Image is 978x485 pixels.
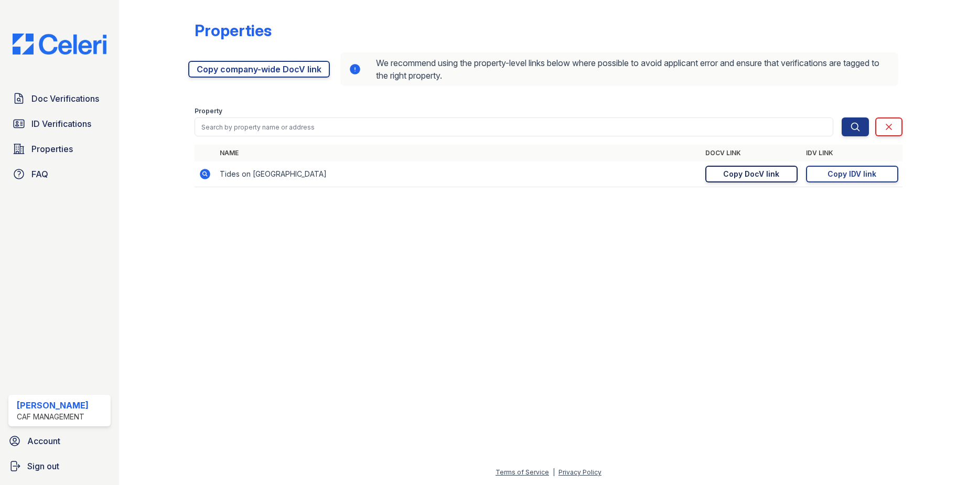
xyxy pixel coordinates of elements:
th: IDV Link [802,145,902,161]
input: Search by property name or address [195,117,833,136]
div: We recommend using the property-level links below where possible to avoid applicant error and ens... [340,52,898,86]
span: FAQ [31,168,48,180]
div: CAF Management [17,412,89,422]
a: Copy DocV link [705,166,798,182]
a: Doc Verifications [8,88,111,109]
th: Name [216,145,701,161]
label: Property [195,107,222,115]
span: ID Verifications [31,117,91,130]
a: Copy IDV link [806,166,898,182]
div: Copy IDV link [827,169,876,179]
a: Copy company-wide DocV link [188,61,330,78]
div: | [553,468,555,476]
a: Account [4,430,115,451]
img: CE_Logo_Blue-a8612792a0a2168367f1c8372b55b34899dd931a85d93a1a3d3e32e68fde9ad4.png [4,34,115,55]
span: Properties [31,143,73,155]
a: Properties [8,138,111,159]
td: Tides on [GEOGRAPHIC_DATA] [216,161,701,187]
th: DocV Link [701,145,802,161]
div: Properties [195,21,272,40]
a: Terms of Service [496,468,549,476]
a: FAQ [8,164,111,185]
span: Doc Verifications [31,92,99,105]
span: Account [27,435,60,447]
span: Sign out [27,460,59,472]
a: Privacy Policy [558,468,601,476]
div: [PERSON_NAME] [17,399,89,412]
div: Copy DocV link [723,169,779,179]
a: Sign out [4,456,115,477]
a: ID Verifications [8,113,111,134]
